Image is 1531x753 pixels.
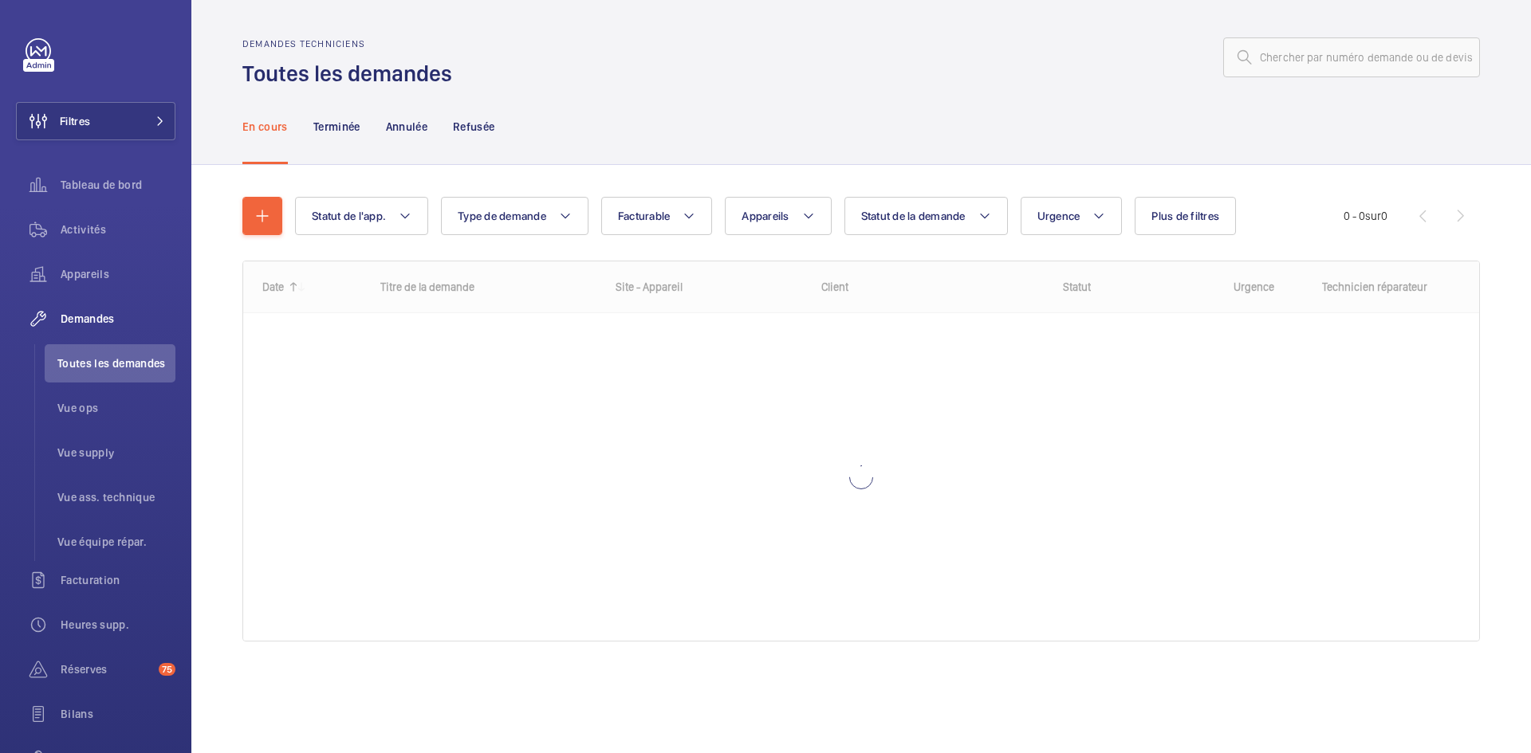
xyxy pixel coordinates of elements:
span: Appareils [61,266,175,282]
span: Facturable [618,210,671,222]
span: Statut de l'app. [312,210,386,222]
span: Statut de la demande [861,210,966,222]
p: En cours [242,119,288,135]
span: Activités [61,222,175,237]
button: Urgence [1021,197,1123,235]
span: Bilans [61,706,175,722]
span: Heures supp. [61,617,175,633]
button: Type de demande [441,197,588,235]
span: Vue supply [57,445,175,461]
span: sur [1365,210,1381,222]
h2: Demandes techniciens [242,38,462,49]
button: Facturable [601,197,713,235]
span: 75 [159,663,175,676]
span: Réserves [61,661,152,677]
span: 0 - 0 0 [1344,210,1387,222]
p: Refusée [453,119,494,135]
span: Plus de filtres [1151,210,1219,222]
h1: Toutes les demandes [242,59,462,88]
span: Filtres [60,113,90,129]
span: Facturation [61,572,175,588]
span: Appareils [742,210,789,222]
span: Urgence [1037,210,1080,222]
p: Terminée [313,119,360,135]
span: Tableau de bord [61,177,175,193]
span: Demandes [61,311,175,327]
input: Chercher par numéro demande ou de devis [1223,37,1480,77]
p: Annulée [386,119,427,135]
span: Vue équipe répar. [57,534,175,550]
button: Appareils [725,197,831,235]
button: Statut de l'app. [295,197,428,235]
span: Toutes les demandes [57,355,175,371]
span: Vue ass. technique [57,489,175,505]
span: Vue ops [57,400,175,416]
button: Plus de filtres [1135,197,1236,235]
button: Statut de la demande [844,197,1008,235]
span: Type de demande [458,210,546,222]
button: Filtres [16,102,175,140]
